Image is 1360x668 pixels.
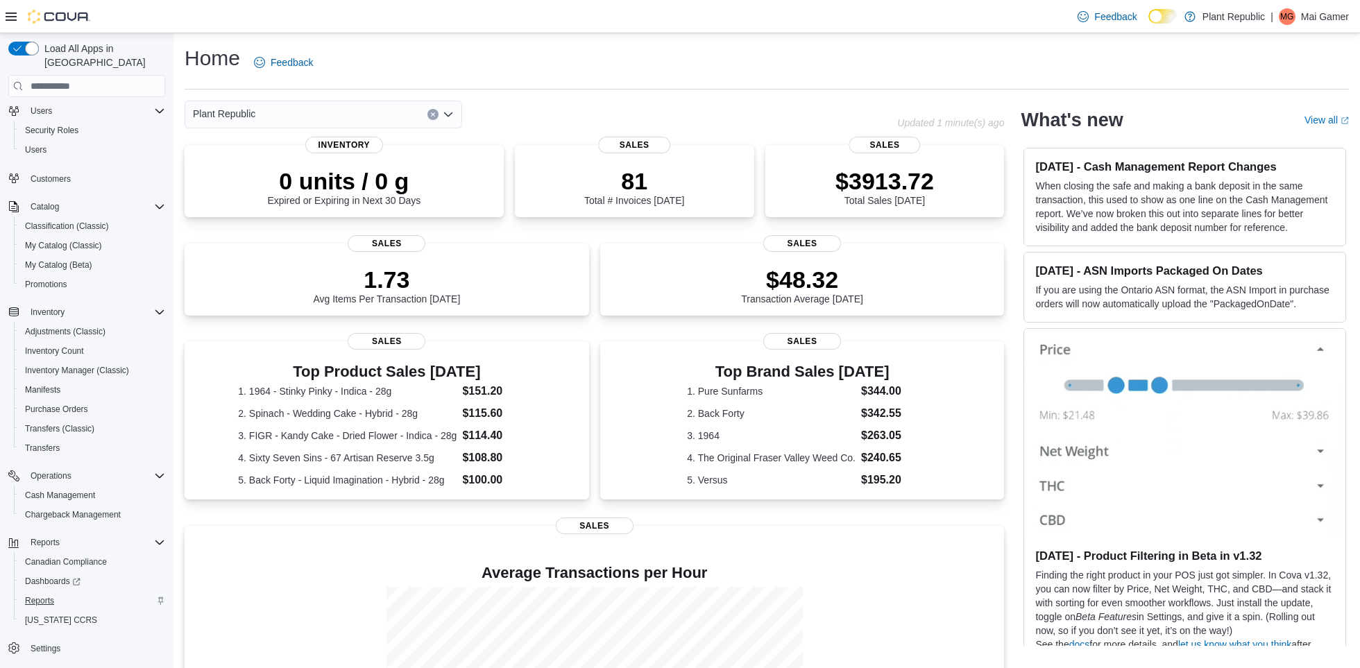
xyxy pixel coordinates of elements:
span: Adjustments (Classic) [25,326,105,337]
em: Beta Features [1076,611,1137,622]
p: 81 [584,167,684,195]
span: Inventory [25,304,165,320]
span: My Catalog (Classic) [19,237,165,254]
span: Adjustments (Classic) [19,323,165,340]
span: Sales [556,517,634,534]
button: My Catalog (Beta) [14,255,171,275]
span: Security Roles [25,125,78,136]
button: Chargeback Management [14,505,171,524]
dt: 5. Back Forty - Liquid Imagination - Hybrid - 28g [238,473,457,487]
a: Adjustments (Classic) [19,323,111,340]
span: Manifests [19,382,165,398]
div: Transaction Average [DATE] [741,266,863,305]
a: Chargeback Management [19,506,126,523]
span: Chargeback Management [25,509,121,520]
a: Customers [25,171,76,187]
h1: Home [185,44,240,72]
span: Feedback [1094,10,1137,24]
a: Transfers (Classic) [19,420,100,437]
button: Adjustments (Classic) [14,322,171,341]
h3: [DATE] - ASN Imports Packaged On Dates [1035,264,1334,277]
span: Security Roles [19,122,165,139]
span: Cash Management [25,490,95,501]
p: $3913.72 [835,167,934,195]
span: Sales [763,333,841,350]
a: Purchase Orders [19,401,94,418]
span: Inventory Manager (Classic) [25,365,129,376]
span: Users [25,144,46,155]
button: Catalog [3,197,171,216]
span: Operations [31,470,71,481]
button: Transfers [14,438,171,458]
a: Reports [19,592,60,609]
button: Reports [14,591,171,610]
span: Customers [31,173,71,185]
dd: $151.20 [462,383,535,400]
span: Inventory Count [19,343,165,359]
button: Transfers (Classic) [14,419,171,438]
span: Inventory Count [25,345,84,357]
dd: $342.55 [861,405,917,422]
dt: 3. FIGR - Kandy Cake - Dried Flower - Indica - 28g [238,429,457,443]
span: Canadian Compliance [19,554,165,570]
a: Inventory Manager (Classic) [19,362,135,379]
a: Dashboards [14,572,171,591]
span: Catalog [31,201,59,212]
dd: $263.05 [861,427,917,444]
span: MG [1280,8,1293,25]
dd: $344.00 [861,383,917,400]
dt: 1. 1964 - Stinky Pinky - Indica - 28g [238,384,457,398]
span: [US_STATE] CCRS [25,615,97,626]
h4: Average Transactions per Hour [196,565,993,581]
dt: 3. 1964 [687,429,856,443]
a: Feedback [1072,3,1142,31]
span: Sales [849,137,920,153]
span: Users [31,105,52,117]
span: Reports [25,595,54,606]
span: Classification (Classic) [25,221,109,232]
div: Expired or Expiring in Next 30 Days [267,167,420,206]
dd: $108.80 [462,449,535,466]
a: let us know what you think [1178,639,1291,650]
span: Dashboards [25,576,80,587]
a: Users [19,142,52,158]
a: Manifests [19,382,66,398]
span: Sales [598,137,670,153]
p: 1.73 [313,266,460,293]
dt: 2. Spinach - Wedding Cake - Hybrid - 28g [238,406,457,420]
span: Transfers (Classic) [25,423,94,434]
span: Washington CCRS [19,612,165,628]
span: Inventory Manager (Classic) [19,362,165,379]
dd: $114.40 [462,427,535,444]
button: Reports [25,534,65,551]
p: If you are using the Ontario ASN format, the ASN Import in purchase orders will now automatically... [1035,283,1334,311]
a: Canadian Compliance [19,554,112,570]
button: Inventory Count [14,341,171,361]
button: Users [3,101,171,121]
p: Mai Gamer [1301,8,1349,25]
a: Transfers [19,440,65,456]
span: Chargeback Management [19,506,165,523]
button: Operations [3,466,171,486]
p: Updated 1 minute(s) ago [897,117,1004,128]
span: Reports [19,592,165,609]
a: Feedback [248,49,318,76]
span: My Catalog (Beta) [25,259,92,271]
button: Inventory Manager (Classic) [14,361,171,380]
a: Cash Management [19,487,101,504]
button: Reports [3,533,171,552]
span: Sales [763,235,841,252]
span: Promotions [25,279,67,290]
span: Users [19,142,165,158]
button: Clear input [427,109,439,120]
a: [US_STATE] CCRS [19,612,103,628]
span: My Catalog (Beta) [19,257,165,273]
span: Promotions [19,276,165,293]
p: When closing the safe and making a bank deposit in the same transaction, this used to show as one... [1035,179,1334,234]
dd: $100.00 [462,472,535,488]
span: Settings [31,643,60,654]
button: Users [14,140,171,160]
button: Inventory [25,304,70,320]
button: Canadian Compliance [14,552,171,572]
span: Classification (Classic) [19,218,165,234]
